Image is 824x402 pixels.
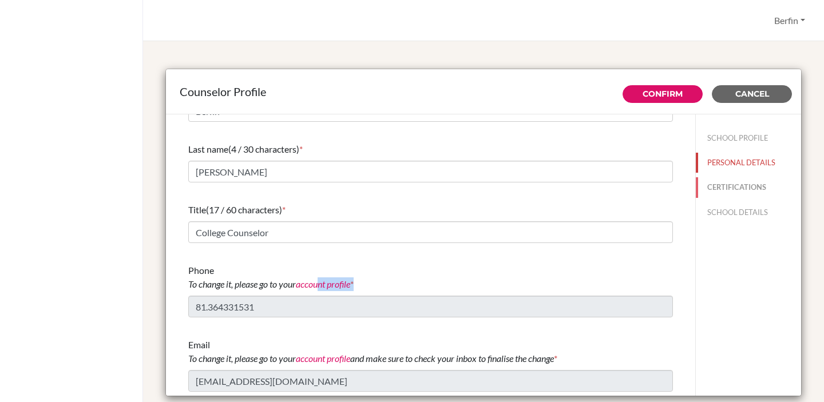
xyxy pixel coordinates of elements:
[188,353,554,364] i: To change it, please go to your and make sure to check your inbox to finalise the change
[296,353,350,364] a: account profile
[206,204,282,215] span: (17 / 60 characters)
[188,339,554,364] span: Email
[696,177,801,197] button: CERTIFICATIONS
[188,204,206,215] span: Title
[696,202,801,222] button: SCHOOL DETAILS
[188,144,228,154] span: Last name
[188,278,350,289] i: To change it, please go to your
[296,278,350,289] a: account profile
[188,265,350,289] span: Phone
[769,10,810,31] button: Berfin
[180,83,787,100] div: Counselor Profile
[228,144,299,154] span: (4 / 30 characters)
[696,128,801,148] button: SCHOOL PROFILE
[696,153,801,173] button: PERSONAL DETAILS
